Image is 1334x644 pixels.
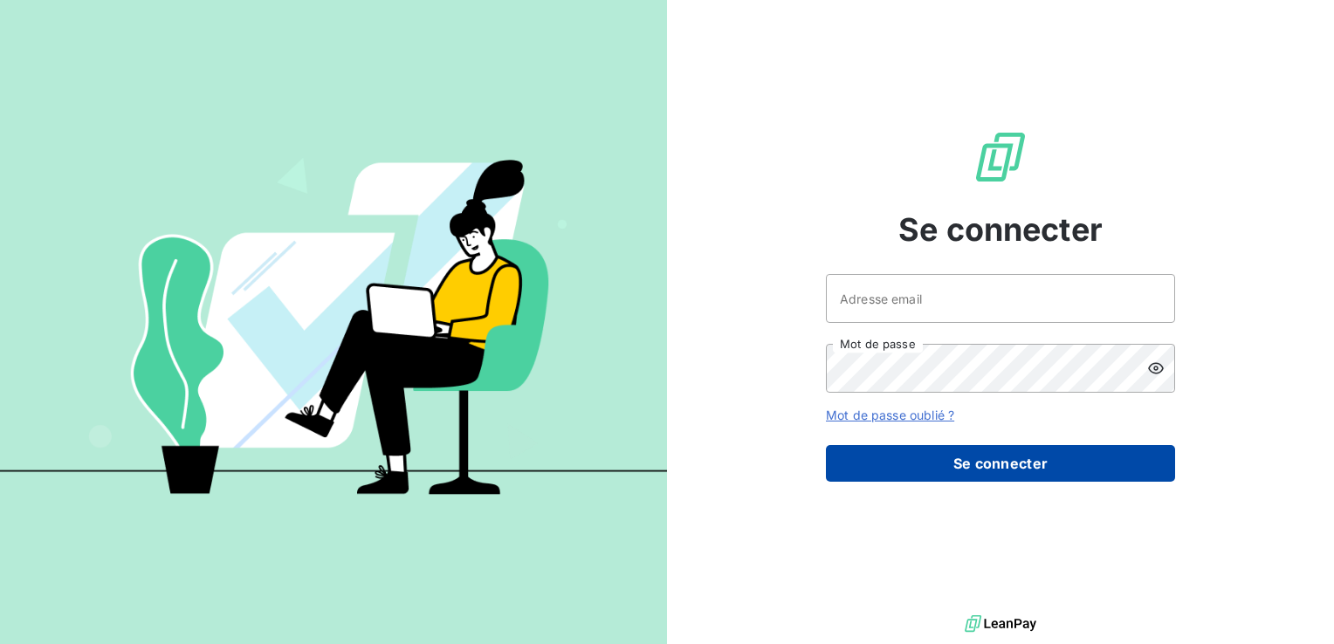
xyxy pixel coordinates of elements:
input: placeholder [826,274,1175,323]
span: Se connecter [898,206,1103,253]
button: Se connecter [826,445,1175,482]
img: Logo LeanPay [973,129,1028,185]
a: Mot de passe oublié ? [826,408,954,422]
img: logo [965,611,1036,637]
